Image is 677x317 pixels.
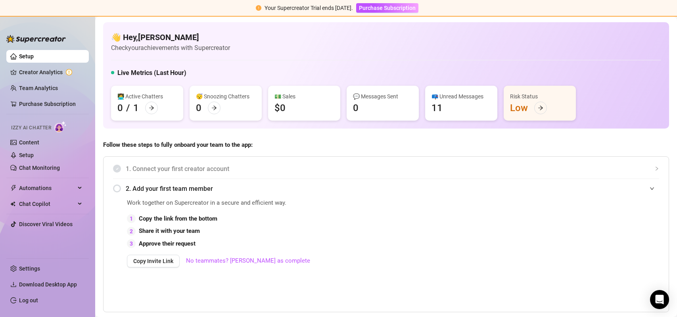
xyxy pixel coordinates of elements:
div: 0 [353,102,359,114]
div: 3 [127,239,136,248]
span: arrow-right [149,105,154,111]
div: 0 [117,102,123,114]
div: Risk Status [510,92,570,101]
span: Purchase Subscription [359,5,416,11]
a: Purchase Subscription [19,101,76,107]
div: $0 [274,102,286,114]
span: 1. Connect your first creator account [126,164,659,174]
h4: 👋 Hey, [PERSON_NAME] [111,32,230,43]
div: 1 [133,102,139,114]
a: Purchase Subscription [356,5,418,11]
span: thunderbolt [10,185,17,191]
button: Purchase Subscription [356,3,418,13]
span: collapsed [654,166,659,171]
span: Copy Invite Link [133,258,173,264]
h5: Live Metrics (Last Hour) [117,68,186,78]
span: 2. Add your first team member [126,184,659,194]
strong: Follow these steps to fully onboard your team to the app: [103,141,253,148]
strong: Share it with your team [139,227,200,234]
a: Setup [19,53,34,60]
div: 1 [127,214,136,223]
span: Izzy AI Chatter [11,124,51,132]
span: Download Desktop App [19,281,77,288]
a: Creator Analytics exclamation-circle [19,66,82,79]
div: 💬 Messages Sent [353,92,412,101]
a: No teammates? [PERSON_NAME] as complete [186,256,310,266]
img: logo-BBDzfeDw.svg [6,35,66,43]
div: 1. Connect your first creator account [113,159,659,179]
article: Check your achievements with Supercreator [111,43,230,53]
strong: Copy the link from the bottom [139,215,217,222]
div: Open Intercom Messenger [650,290,669,309]
a: Log out [19,297,38,304]
a: Settings [19,265,40,272]
a: Team Analytics [19,85,58,91]
div: 💵 Sales [274,92,334,101]
iframe: Adding Team Members [501,198,659,300]
span: Automations [19,182,75,194]
div: 📪 Unread Messages [432,92,491,101]
span: exclamation-circle [256,5,261,11]
span: download [10,281,17,288]
img: AI Chatter [54,121,67,133]
div: 😴 Snoozing Chatters [196,92,255,101]
a: Chat Monitoring [19,165,60,171]
strong: Approve their request [139,240,196,247]
button: Copy Invite Link [127,255,180,267]
span: arrow-right [211,105,217,111]
div: 👩‍💻 Active Chatters [117,92,177,101]
span: Chat Copilot [19,198,75,210]
div: 2 [127,227,136,236]
span: Your Supercreator Trial ends [DATE]. [265,5,353,11]
span: Work together on Supercreator in a secure and efficient way. [127,198,481,208]
div: 2. Add your first team member [113,179,659,198]
a: Setup [19,152,34,158]
img: Chat Copilot [10,201,15,207]
div: 11 [432,102,443,114]
div: 0 [196,102,201,114]
span: expanded [650,186,654,191]
a: Discover Viral Videos [19,221,73,227]
a: Content [19,139,39,146]
span: arrow-right [538,105,543,111]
